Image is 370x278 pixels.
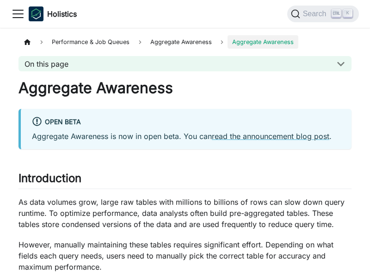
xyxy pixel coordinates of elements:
button: Search (Ctrl+K) [287,6,359,22]
h2: Introduction [18,171,351,189]
a: read the announcement blog post [212,132,329,141]
a: HolisticsHolistics [29,6,77,21]
p: As data volumes grow, large raw tables with millions to billions of rows can slow down query runt... [18,196,351,230]
span: Aggregate Awareness [146,35,216,49]
button: Toggle navigation bar [11,7,25,21]
h1: Aggregate Awareness [18,79,351,97]
p: However, manually maintaining these tables requires significant effort. Depending on what fields ... [18,239,351,272]
p: Aggregate Awareness is now in open beta. You can . [32,131,340,142]
span: Aggregate Awareness [228,35,298,49]
span: Performance & Job Queues [47,35,134,49]
div: Open Beta [32,116,340,128]
a: Home page [18,35,36,49]
kbd: K [343,9,352,18]
b: Holistics [47,8,77,19]
span: Search [300,10,332,18]
img: Holistics [29,6,43,21]
button: On this page [18,56,351,71]
nav: Breadcrumbs [18,35,351,49]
